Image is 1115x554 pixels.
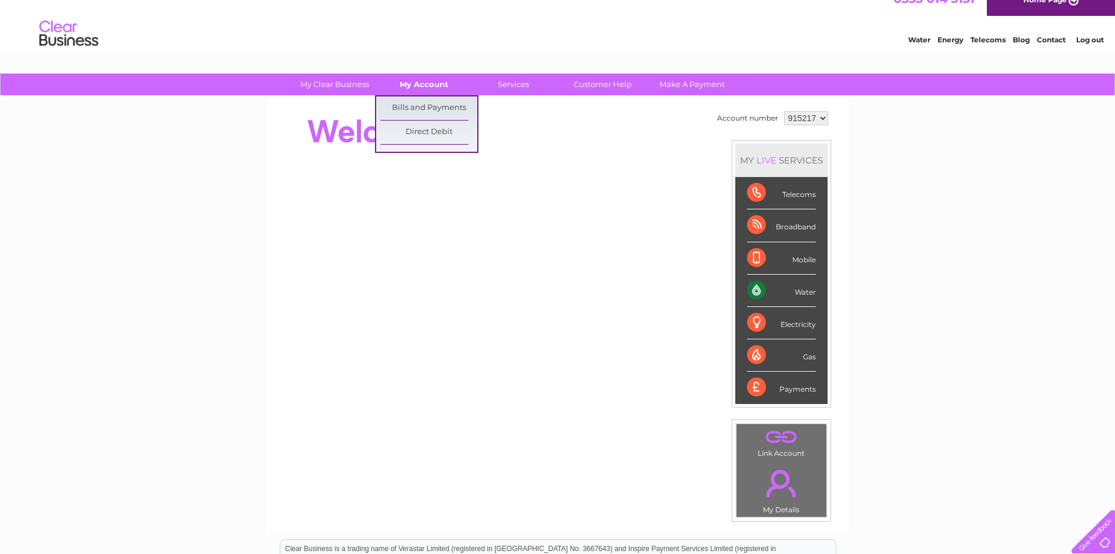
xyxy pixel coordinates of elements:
div: Clear Business is a trading name of Verastar Limited (registered in [GEOGRAPHIC_DATA] No. 3667643... [280,6,836,57]
a: Energy [937,50,963,59]
a: Water [908,50,930,59]
a: . [739,463,823,504]
a: Log out [1076,50,1104,59]
div: Broadband [747,209,816,242]
a: Contact [1037,50,1066,59]
div: Water [747,275,816,307]
div: Mobile [747,242,816,275]
a: Direct Debit [380,121,477,144]
div: Electricity [747,307,816,339]
img: logo.png [39,31,99,66]
a: My Clear Business [286,74,383,95]
a: Blog [1013,50,1030,59]
a: . [739,427,823,448]
a: Make A Payment [644,74,741,95]
div: MY SERVICES [735,143,828,177]
a: My Account [376,74,473,95]
a: Customer Help [554,74,651,95]
div: LIVE [754,155,779,166]
a: 0333 014 3131 [893,6,975,21]
div: Telecoms [747,177,816,209]
a: Services [465,74,562,95]
a: Bills and Payments [380,96,477,120]
div: Gas [747,339,816,372]
a: Telecoms [970,50,1006,59]
td: Link Account [736,423,827,460]
td: My Details [736,460,827,518]
a: Moving Premises [380,145,477,168]
td: Account number [714,108,781,128]
div: Payments [747,372,816,403]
